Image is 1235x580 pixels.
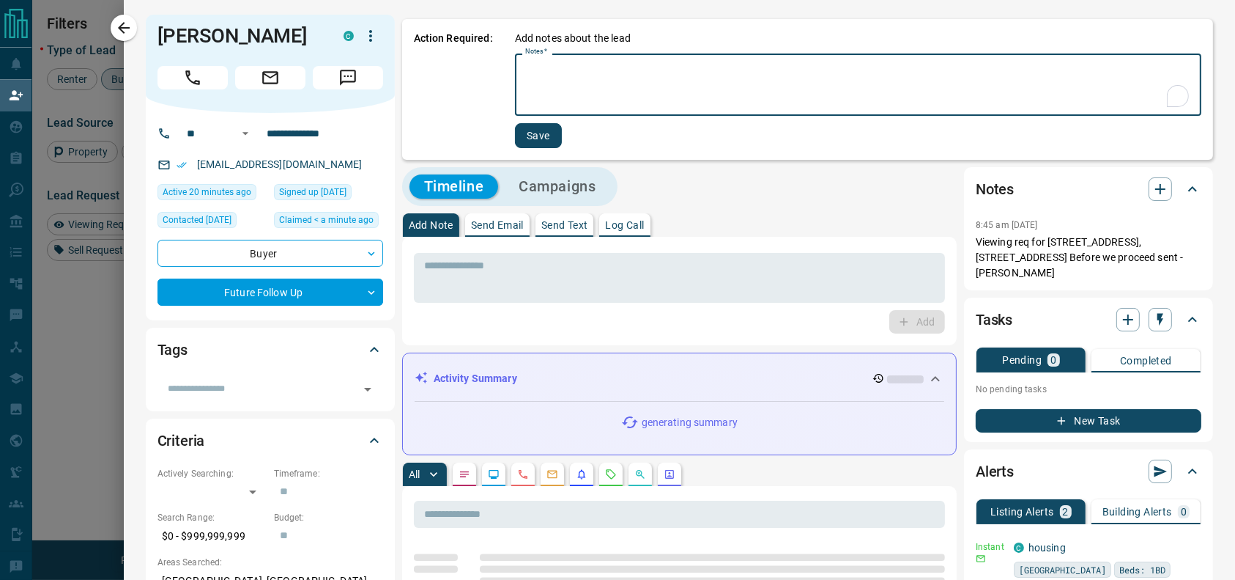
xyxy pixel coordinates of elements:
[157,511,267,524] p: Search Range:
[357,379,378,400] button: Open
[1019,562,1106,577] span: [GEOGRAPHIC_DATA]
[1014,543,1024,553] div: condos.ca
[664,469,675,480] svg: Agent Actions
[976,378,1201,400] p: No pending tasks
[409,175,499,199] button: Timeline
[157,524,267,548] p: $0 - $999,999,999
[157,66,228,89] span: Call
[409,469,420,480] p: All
[274,467,383,480] p: Timeframe:
[546,469,558,480] svg: Emails
[1181,507,1187,517] p: 0
[434,371,517,386] p: Activity Summary
[976,540,1005,554] p: Instant
[274,511,383,524] p: Budget:
[157,332,383,367] div: Tags
[1102,507,1172,517] p: Building Alerts
[515,31,631,46] p: Add notes about the lead
[157,423,383,458] div: Criteria
[274,212,383,232] div: Mon Aug 18 2025
[237,125,254,142] button: Open
[605,220,644,230] p: Log Call
[976,554,986,564] svg: Email
[525,60,1191,110] textarea: To enrich screen reader interactions, please activate Accessibility in Grammarly extension settings
[976,460,1014,483] h2: Alerts
[279,213,374,227] span: Claimed < a minute ago
[1002,355,1042,365] p: Pending
[517,469,529,480] svg: Calls
[976,235,1201,281] p: Viewing req for [STREET_ADDRESS], [STREET_ADDRESS] Before we proceed sent -[PERSON_NAME]
[157,556,383,569] p: Areas Searched:
[541,220,588,230] p: Send Text
[344,31,354,41] div: condos.ca
[163,213,231,227] span: Contacted [DATE]
[1028,542,1066,554] a: housing
[634,469,646,480] svg: Opportunities
[414,31,493,148] p: Action Required:
[157,467,267,480] p: Actively Searching:
[488,469,500,480] svg: Lead Browsing Activity
[976,220,1038,230] p: 8:45 am [DATE]
[1119,562,1165,577] span: Beds: 1BD
[976,308,1012,331] h2: Tasks
[197,158,363,170] a: [EMAIL_ADDRESS][DOMAIN_NAME]
[157,240,383,267] div: Buyer
[235,66,305,89] span: Email
[605,469,617,480] svg: Requests
[504,175,610,199] button: Campaigns
[976,177,1014,201] h2: Notes
[163,185,251,199] span: Active 20 minutes ago
[157,24,322,48] h1: [PERSON_NAME]
[313,66,383,89] span: Message
[409,220,453,230] p: Add Note
[157,338,188,361] h2: Tags
[976,302,1201,337] div: Tasks
[279,185,346,199] span: Signed up [DATE]
[642,415,738,430] p: generating summary
[990,507,1054,517] p: Listing Alerts
[576,469,587,480] svg: Listing Alerts
[1050,355,1056,365] p: 0
[515,123,562,148] button: Save
[415,365,944,392] div: Activity Summary
[157,184,267,205] div: Mon Aug 18 2025
[525,47,547,56] label: Notes
[976,409,1201,433] button: New Task
[157,429,205,452] h2: Criteria
[976,454,1201,489] div: Alerts
[1120,356,1172,366] p: Completed
[274,184,383,205] div: Sat Jan 23 2021
[459,469,470,480] svg: Notes
[157,279,383,306] div: Future Follow Up
[177,160,187,170] svg: Email Verified
[471,220,524,230] p: Send Email
[976,172,1201,207] div: Notes
[1063,507,1069,517] p: 2
[157,212,267,232] div: Mon Oct 30 2023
